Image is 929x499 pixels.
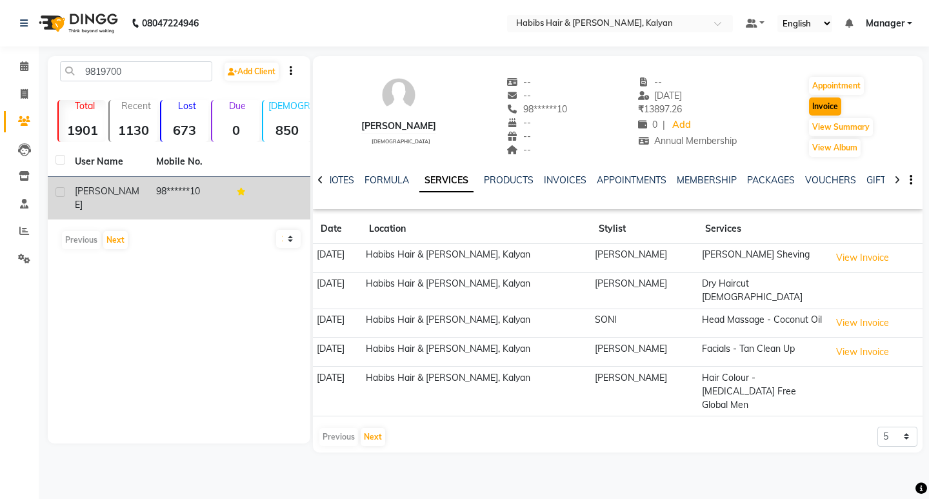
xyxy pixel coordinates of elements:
[506,117,531,128] span: --
[544,174,586,186] a: INVOICES
[215,100,259,112] p: Due
[638,90,683,101] span: [DATE]
[110,122,157,138] strong: 1130
[379,76,418,114] img: avatar
[830,342,895,362] button: View Invoice
[697,272,826,309] td: Dry Haircut [DEMOGRAPHIC_DATA]
[597,174,666,186] a: APPOINTMENTS
[166,100,208,112] p: Lost
[638,103,682,115] span: 13897.26
[361,244,590,273] td: Habibs Hair & [PERSON_NAME], Kalyan
[142,5,199,41] b: 08047224946
[263,122,310,138] strong: 850
[115,100,157,112] p: Recent
[361,428,385,446] button: Next
[313,367,362,416] td: [DATE]
[638,76,663,88] span: --
[747,174,795,186] a: PACKAGES
[866,174,917,186] a: GIFTCARDS
[67,147,148,177] th: User Name
[830,248,895,268] button: View Invoice
[506,90,531,101] span: --
[638,103,644,115] span: ₹
[591,338,698,367] td: [PERSON_NAME]
[809,139,861,157] button: View Album
[161,122,208,138] strong: 673
[866,17,904,30] span: Manager
[75,185,139,210] span: [PERSON_NAME]
[212,122,259,138] strong: 0
[670,116,693,134] a: Add
[484,174,534,186] a: PRODUCTS
[638,119,657,130] span: 0
[361,119,436,133] div: [PERSON_NAME]
[591,214,698,244] th: Stylist
[325,174,354,186] a: NOTES
[591,367,698,416] td: [PERSON_NAME]
[638,135,737,147] span: Annual Membership
[33,5,121,41] img: logo
[313,309,362,338] td: [DATE]
[506,144,531,156] span: --
[697,367,826,416] td: Hair Colour - [MEDICAL_DATA] Free Global Men
[506,130,531,142] span: --
[830,313,895,333] button: View Invoice
[697,214,826,244] th: Services
[361,367,590,416] td: Habibs Hair & [PERSON_NAME], Kalyan
[313,338,362,367] td: [DATE]
[361,272,590,309] td: Habibs Hair & [PERSON_NAME], Kalyan
[506,76,531,88] span: --
[148,147,230,177] th: Mobile No.
[697,309,826,338] td: Head Massage - Coconut Oil
[419,169,474,192] a: SERVICES
[663,118,665,132] span: |
[313,272,362,309] td: [DATE]
[809,77,864,95] button: Appointment
[591,309,698,338] td: SONI
[103,231,128,249] button: Next
[591,272,698,309] td: [PERSON_NAME]
[361,214,590,244] th: Location
[225,63,279,81] a: Add Client
[60,61,212,81] input: Search by Name/Mobile/Email/Code
[697,338,826,367] td: Facials - Tan Clean Up
[677,174,737,186] a: MEMBERSHIP
[697,244,826,273] td: [PERSON_NAME] Sheving
[361,309,590,338] td: Habibs Hair & [PERSON_NAME], Kalyan
[313,244,362,273] td: [DATE]
[59,122,106,138] strong: 1901
[591,244,698,273] td: [PERSON_NAME]
[64,100,106,112] p: Total
[313,214,362,244] th: Date
[268,100,310,112] p: [DEMOGRAPHIC_DATA]
[809,118,873,136] button: View Summary
[361,338,590,367] td: Habibs Hair & [PERSON_NAME], Kalyan
[809,97,841,116] button: Invoice
[805,174,856,186] a: VOUCHERS
[365,174,409,186] a: FORMULA
[372,138,430,145] span: [DEMOGRAPHIC_DATA]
